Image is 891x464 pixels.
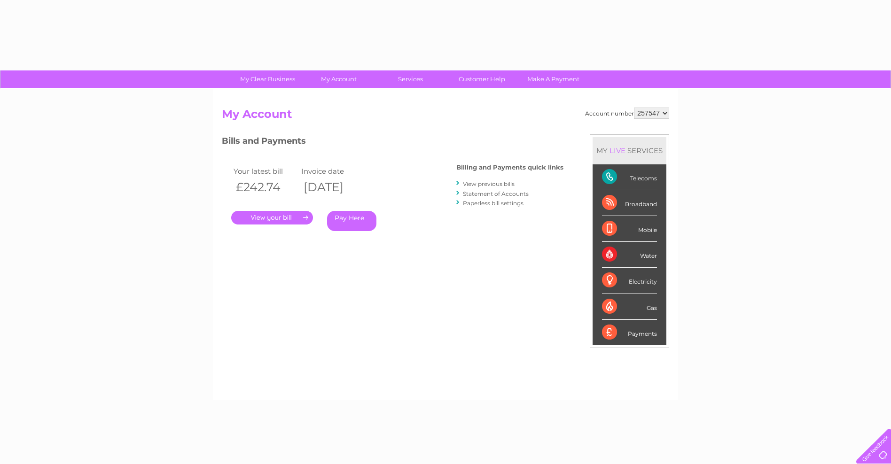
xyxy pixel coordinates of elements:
[222,134,563,151] h3: Bills and Payments
[229,70,306,88] a: My Clear Business
[231,211,313,224] a: .
[602,242,657,268] div: Water
[456,164,563,171] h4: Billing and Payments quick links
[222,108,669,125] h2: My Account
[372,70,449,88] a: Services
[602,268,657,294] div: Electricity
[602,320,657,345] div: Payments
[515,70,592,88] a: Make A Payment
[231,178,299,197] th: £242.74
[231,165,299,178] td: Your latest bill
[300,70,378,88] a: My Account
[299,178,367,197] th: [DATE]
[585,108,669,119] div: Account number
[463,180,515,187] a: View previous bills
[327,211,376,231] a: Pay Here
[299,165,367,178] td: Invoice date
[602,294,657,320] div: Gas
[602,216,657,242] div: Mobile
[463,190,529,197] a: Statement of Accounts
[593,137,666,164] div: MY SERVICES
[443,70,521,88] a: Customer Help
[608,146,627,155] div: LIVE
[602,164,657,190] div: Telecoms
[602,190,657,216] div: Broadband
[463,200,524,207] a: Paperless bill settings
